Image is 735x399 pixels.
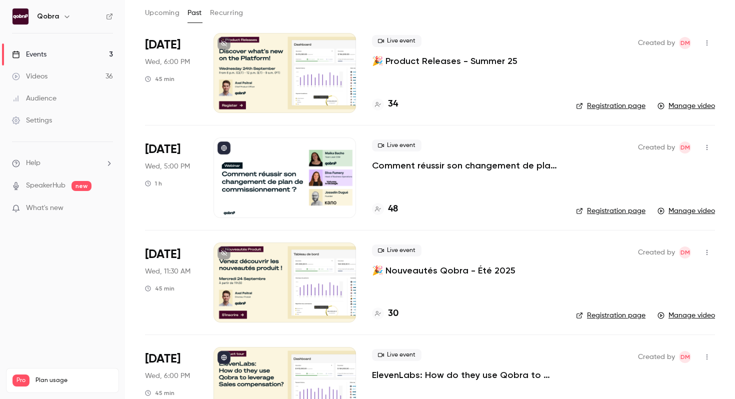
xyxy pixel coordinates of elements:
span: new [71,181,91,191]
span: Wed, 11:30 AM [145,266,190,276]
span: DM [680,37,690,49]
span: What's new [26,203,63,213]
button: Past [187,5,202,21]
span: Plan usage [35,376,112,384]
span: DM [680,141,690,153]
a: ElevenLabs: How do they use Qobra to leverage Sales compensation? [372,369,560,381]
span: Dylan Manceau [679,246,691,258]
span: Live event [372,244,421,256]
span: Created by [638,141,675,153]
a: Registration page [576,206,645,216]
h4: 48 [388,202,398,216]
a: Manage video [657,310,715,320]
span: Dylan Manceau [679,351,691,363]
div: 45 min [145,284,174,292]
h6: Qobra [37,11,59,21]
div: Videos [12,71,47,81]
a: Manage video [657,206,715,216]
a: 30 [372,307,398,320]
a: 48 [372,202,398,216]
a: 34 [372,97,398,111]
a: Manage video [657,101,715,111]
a: 🎉 Nouveautés Qobra - Été 2025 [372,264,515,276]
span: Pro [12,374,29,386]
span: Live event [372,35,421,47]
img: Qobra [12,8,28,24]
span: DM [680,351,690,363]
a: Registration page [576,101,645,111]
div: Sep 24 Wed, 11:30 AM (Europe/Paris) [145,242,197,322]
span: Wed, 5:00 PM [145,161,190,171]
div: Events [12,49,46,59]
button: Upcoming [145,5,179,21]
span: DM [680,246,690,258]
span: Wed, 6:00 PM [145,371,190,381]
button: Recurring [210,5,243,21]
div: Settings [12,115,52,125]
span: [DATE] [145,141,180,157]
iframe: Noticeable Trigger [101,204,113,213]
span: Wed, 6:00 PM [145,57,190,67]
div: Sep 24 Wed, 5:00 PM (Europe/Paris) [145,137,197,217]
h4: 34 [388,97,398,111]
a: Comment réussir son changement de plan de commissionnement ? [372,159,560,171]
div: Sep 24 Wed, 6:00 PM (Europe/Paris) [145,33,197,113]
div: 45 min [145,389,174,397]
span: Live event [372,139,421,151]
div: 45 min [145,75,174,83]
span: [DATE] [145,351,180,367]
span: Dylan Manceau [679,37,691,49]
span: [DATE] [145,37,180,53]
a: Registration page [576,310,645,320]
span: [DATE] [145,246,180,262]
span: Created by [638,37,675,49]
span: Live event [372,349,421,361]
span: Dylan Manceau [679,141,691,153]
span: Created by [638,351,675,363]
a: 🎉 Product Releases - Summer 25 [372,55,517,67]
a: SpeakerHub [26,180,65,191]
li: help-dropdown-opener [12,158,113,168]
h4: 30 [388,307,398,320]
div: 1 h [145,179,162,187]
div: Audience [12,93,56,103]
span: Created by [638,246,675,258]
span: Help [26,158,40,168]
